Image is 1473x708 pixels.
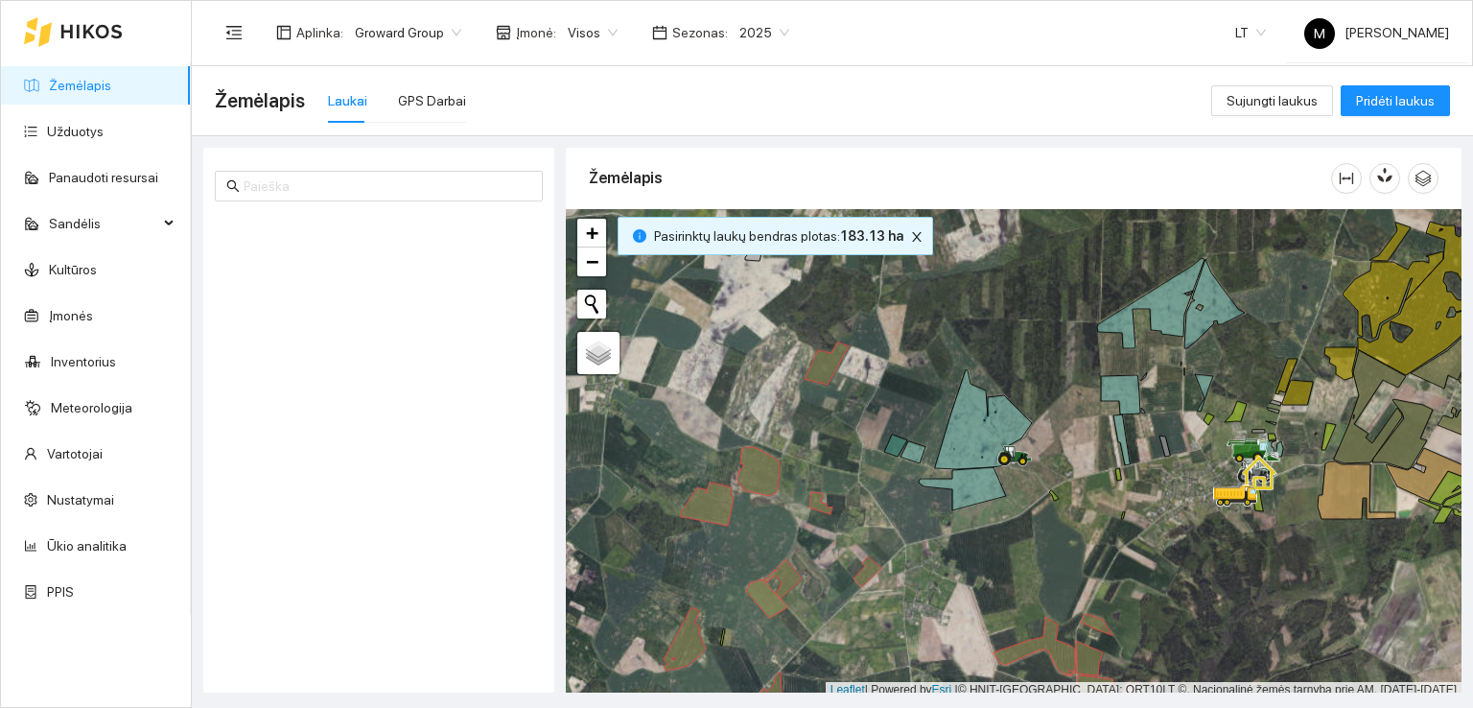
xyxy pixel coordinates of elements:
div: Žemėlapis [589,151,1331,205]
a: Vartotojai [47,446,103,461]
span: Aplinka : [296,22,343,43]
a: Zoom in [577,219,606,248]
span: close [906,230,927,244]
span: | [955,683,958,696]
b: 183.13 ha [840,228,903,244]
button: Pridėti laukus [1341,85,1450,116]
span: Pridėti laukus [1356,90,1435,111]
a: Zoom out [577,248,606,276]
a: Ūkio analitika [47,538,127,554]
a: Layers [577,332,620,374]
span: layout [276,25,292,40]
div: | Powered by © HNIT-[GEOGRAPHIC_DATA]; ORT10LT ©, Nacionalinė žemės tarnyba prie AM, [DATE]-[DATE] [826,682,1461,698]
input: Paieška [244,176,531,197]
a: Kultūros [49,262,97,277]
button: Initiate a new search [577,290,606,319]
a: Inventorius [51,354,116,369]
span: − [586,249,598,273]
span: Įmonė : [516,22,556,43]
span: 2025 [739,18,789,47]
span: shop [496,25,511,40]
span: search [226,179,240,193]
a: Esri [932,683,952,696]
a: Įmonės [49,308,93,323]
span: Groward Group [355,18,461,47]
a: PPIS [47,584,74,600]
div: GPS Darbai [398,90,466,111]
span: info-circle [633,229,646,243]
span: column-width [1332,171,1361,186]
div: Laukai [328,90,367,111]
button: close [905,225,928,248]
a: Leaflet [830,683,865,696]
span: Visos [568,18,618,47]
a: Užduotys [47,124,104,139]
button: Sujungti laukus [1211,85,1333,116]
button: menu-fold [215,13,253,52]
a: Pridėti laukus [1341,93,1450,108]
span: + [586,221,598,245]
a: Nustatymai [47,492,114,507]
a: Sujungti laukus [1211,93,1333,108]
span: Žemėlapis [215,85,305,116]
a: Žemėlapis [49,78,111,93]
span: Sezonas : [672,22,728,43]
button: column-width [1331,163,1362,194]
span: LT [1235,18,1266,47]
span: Sandėlis [49,204,158,243]
a: Meteorologija [51,400,132,415]
span: M [1314,18,1325,49]
span: calendar [652,25,667,40]
a: Panaudoti resursai [49,170,158,185]
span: [PERSON_NAME] [1304,25,1449,40]
span: Sujungti laukus [1227,90,1318,111]
span: menu-fold [225,24,243,41]
span: Pasirinktų laukų bendras plotas : [654,225,903,247]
